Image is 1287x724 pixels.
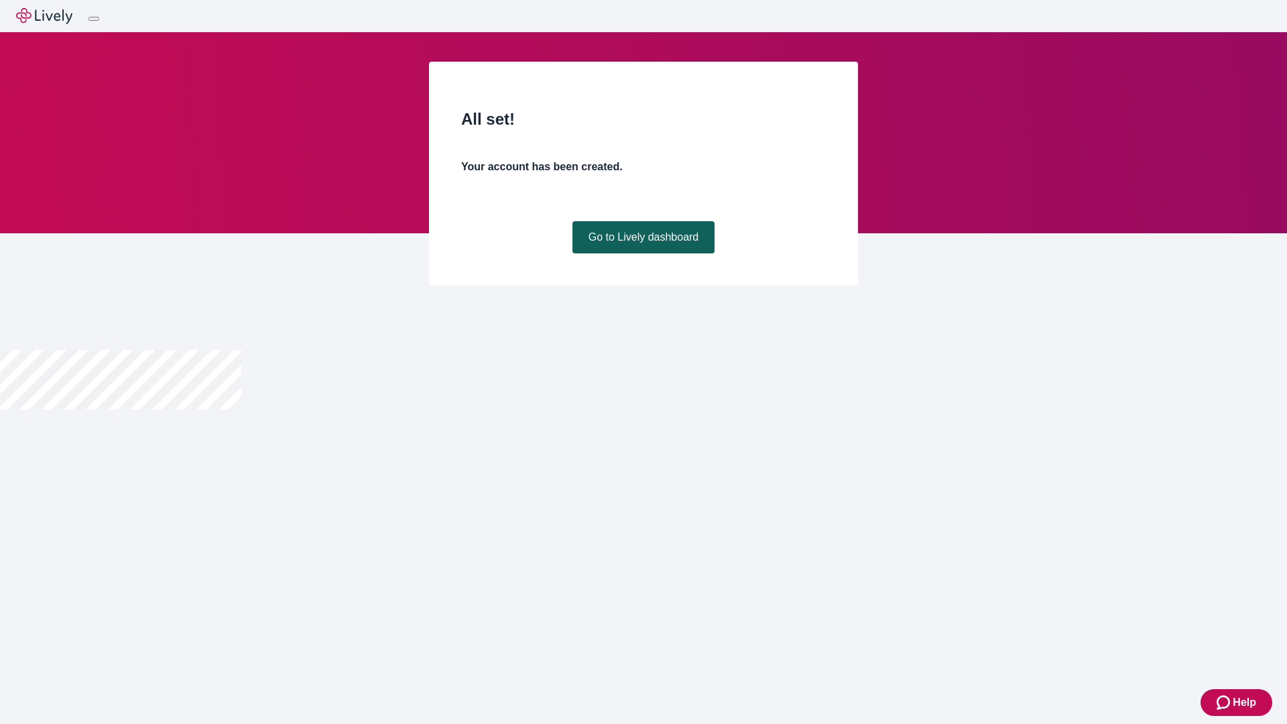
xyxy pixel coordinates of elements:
button: Log out [88,17,99,21]
h4: Your account has been created. [461,159,826,175]
a: Go to Lively dashboard [572,221,715,253]
h2: All set! [461,107,826,131]
svg: Zendesk support icon [1217,695,1233,711]
button: Zendesk support iconHelp [1201,689,1272,716]
span: Help [1233,695,1256,711]
img: Lively [16,8,72,24]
